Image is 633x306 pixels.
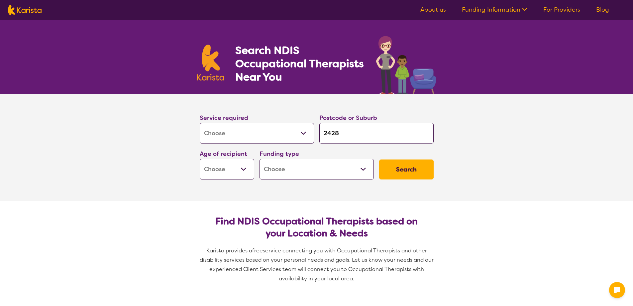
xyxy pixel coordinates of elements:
[596,6,609,14] a: Blog
[200,114,248,122] label: Service required
[319,114,377,122] label: Postcode or Suburb
[8,5,42,15] img: Karista logo
[252,247,263,254] span: free
[197,45,224,81] img: Karista logo
[420,6,446,14] a: About us
[379,159,434,179] button: Search
[200,247,435,282] span: service connecting you with Occupational Therapists and other disability services based on your p...
[206,247,252,254] span: Karista provides a
[462,6,527,14] a: Funding Information
[260,150,299,158] label: Funding type
[543,6,580,14] a: For Providers
[235,44,365,84] h1: Search NDIS Occupational Therapists Near You
[319,123,434,144] input: Type
[200,150,247,158] label: Age of recipient
[205,215,428,239] h2: Find NDIS Occupational Therapists based on your Location & Needs
[376,36,436,94] img: occupational-therapy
